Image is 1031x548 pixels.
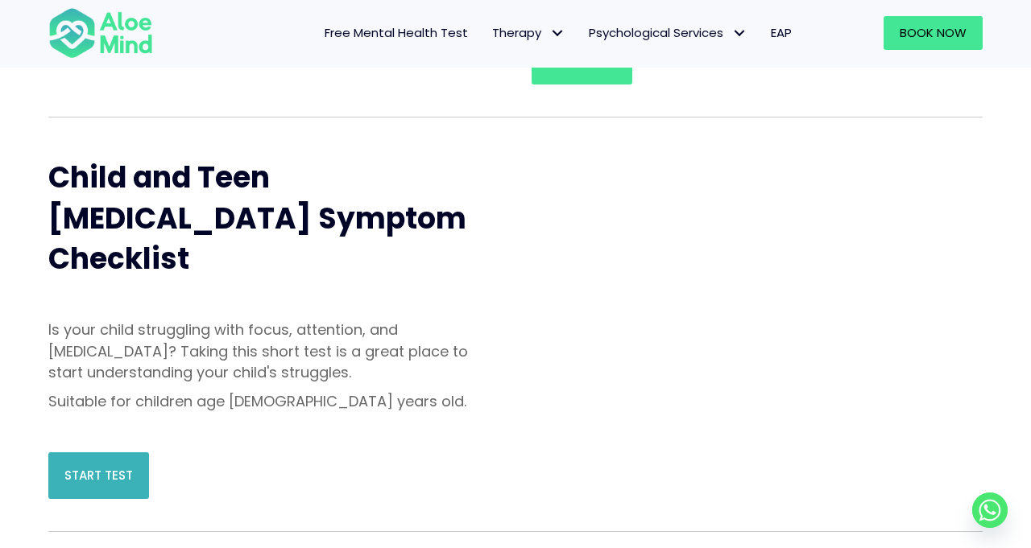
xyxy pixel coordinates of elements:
span: Psychological Services: submenu [727,22,751,45]
a: Whatsapp [972,492,1008,528]
a: Start Test [48,452,149,499]
span: EAP [771,24,792,41]
span: Start Test [64,467,133,484]
a: EAP [759,16,804,50]
img: Aloe mind Logo [48,6,153,60]
a: TherapyTherapy: submenu [480,16,577,50]
a: Book Now [884,16,983,50]
span: Therapy [492,24,565,41]
nav: Menu [174,16,804,50]
span: Free Mental Health Test [325,24,468,41]
p: Is your child struggling with focus, attention, and [MEDICAL_DATA]? Taking this short test is a g... [48,319,499,382]
a: Psychological ServicesPsychological Services: submenu [577,16,759,50]
span: Psychological Services [589,24,747,41]
span: Child and Teen [MEDICAL_DATA] Symptom Checklist [48,157,466,279]
p: Suitable for children age [DEMOGRAPHIC_DATA] years old. [48,391,499,412]
span: Book Now [900,24,967,41]
a: Free Mental Health Test [313,16,480,50]
span: Therapy: submenu [545,22,569,45]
